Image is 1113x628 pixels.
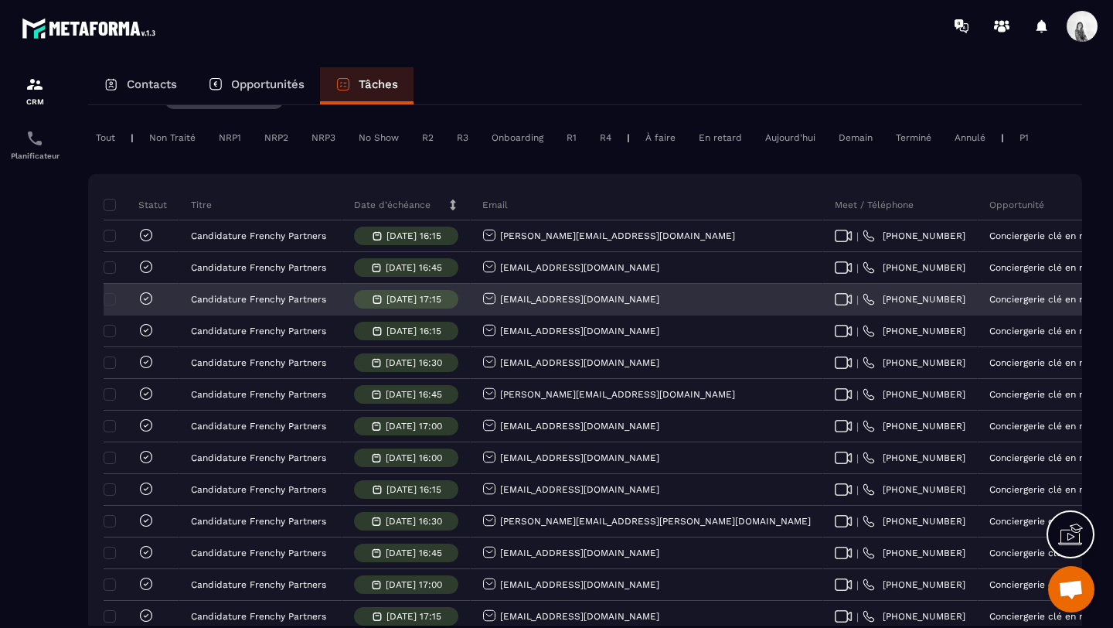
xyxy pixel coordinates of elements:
span: | [856,579,859,591]
p: Date d’échéance [354,199,431,211]
span: | [856,516,859,527]
p: [DATE] 17:15 [386,611,441,622]
p: Tâches [359,77,398,91]
p: [DATE] 16:15 [386,230,441,241]
a: [PHONE_NUMBER] [863,579,965,591]
div: Tout [88,128,123,147]
p: Conciergerie clé en main [989,611,1101,622]
p: Conciergerie clé en main [989,357,1101,368]
span: | [856,294,859,305]
div: No Show [351,128,407,147]
p: [DATE] 17:00 [386,579,442,590]
p: Meet / Téléphone [835,199,914,211]
a: [PHONE_NUMBER] [863,610,965,623]
p: [DATE] 17:15 [386,294,441,305]
p: | [131,132,134,143]
span: | [856,452,859,464]
div: En retard [691,128,750,147]
div: R2 [414,128,441,147]
p: Candidature Frenchy Partners [191,262,326,273]
span: | [856,230,859,242]
p: | [627,132,630,143]
p: [DATE] 16:45 [386,389,442,400]
p: Candidature Frenchy Partners [191,389,326,400]
p: Candidature Frenchy Partners [191,452,326,463]
p: [DATE] 16:45 [386,262,442,273]
p: Conciergerie clé en main [989,421,1101,432]
div: P1 [1012,128,1036,147]
a: [PHONE_NUMBER] [863,420,965,432]
p: Conciergerie clé en main [989,548,1101,558]
p: Titre [191,199,212,211]
div: R1 [559,128,584,147]
p: Candidature Frenchy Partners [191,611,326,622]
span: | [856,389,859,401]
span: | [856,611,859,623]
p: Statut [107,199,167,211]
a: [PHONE_NUMBER] [863,325,965,337]
p: Candidature Frenchy Partners [191,516,326,527]
span: | [856,357,859,369]
a: schedulerschedulerPlanificateur [4,118,66,172]
p: Opportunité [989,199,1044,211]
p: Conciergerie clé en main [989,452,1101,463]
div: Annulé [947,128,993,147]
a: Tâches [320,67,414,104]
a: formationformationCRM [4,63,66,118]
a: [PHONE_NUMBER] [863,547,965,559]
p: [DATE] 16:00 [386,452,442,463]
p: Candidature Frenchy Partners [191,230,326,241]
span: | [856,548,859,559]
a: [PHONE_NUMBER] [863,515,965,527]
p: Candidature Frenchy Partners [191,421,326,432]
a: [PHONE_NUMBER] [863,388,965,401]
p: Planificateur [4,152,66,160]
p: Conciergerie clé en main [989,294,1101,305]
img: scheduler [26,129,44,148]
div: Aujourd'hui [757,128,823,147]
a: Contacts [88,67,192,104]
p: Candidature Frenchy Partners [191,548,326,558]
p: Candidature Frenchy Partners [191,579,326,590]
p: Contacts [127,77,177,91]
div: R4 [592,128,619,147]
p: Candidature Frenchy Partners [191,357,326,368]
p: Candidature Frenchy Partners [191,294,326,305]
div: NRP1 [211,128,249,147]
a: [PHONE_NUMBER] [863,483,965,496]
p: [DATE] 17:00 [386,421,442,432]
p: [DATE] 16:30 [386,516,442,527]
p: [DATE] 16:45 [386,548,442,558]
p: Conciergerie clé en main [989,579,1101,590]
div: NRP3 [304,128,343,147]
p: Candidature Frenchy Partners [191,326,326,336]
p: Conciergerie clé en main [989,262,1101,273]
div: R3 [449,128,476,147]
p: Email [482,199,508,211]
p: Conciergerie clé en main [989,516,1101,527]
p: CRM [4,97,66,106]
a: [PHONE_NUMBER] [863,230,965,242]
p: [DATE] 16:30 [386,357,442,368]
img: logo [22,14,161,43]
span: | [856,421,859,432]
div: NRP2 [257,128,296,147]
div: Ouvrir le chat [1048,566,1094,613]
a: [PHONE_NUMBER] [863,357,965,369]
p: Candidature Frenchy Partners [191,484,326,495]
span: | [856,484,859,496]
div: Demain [831,128,880,147]
span: | [856,262,859,274]
div: À faire [638,128,683,147]
p: Conciergerie clé en main [989,230,1101,241]
a: [PHONE_NUMBER] [863,261,965,274]
p: Opportunités [231,77,305,91]
div: Non Traité [141,128,203,147]
a: [PHONE_NUMBER] [863,293,965,305]
p: Conciergerie clé en main [989,389,1101,400]
a: Opportunités [192,67,320,104]
p: [DATE] 16:15 [386,484,441,495]
div: Onboarding [484,128,551,147]
p: Conciergerie clé en main [989,326,1101,336]
a: [PHONE_NUMBER] [863,452,965,464]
